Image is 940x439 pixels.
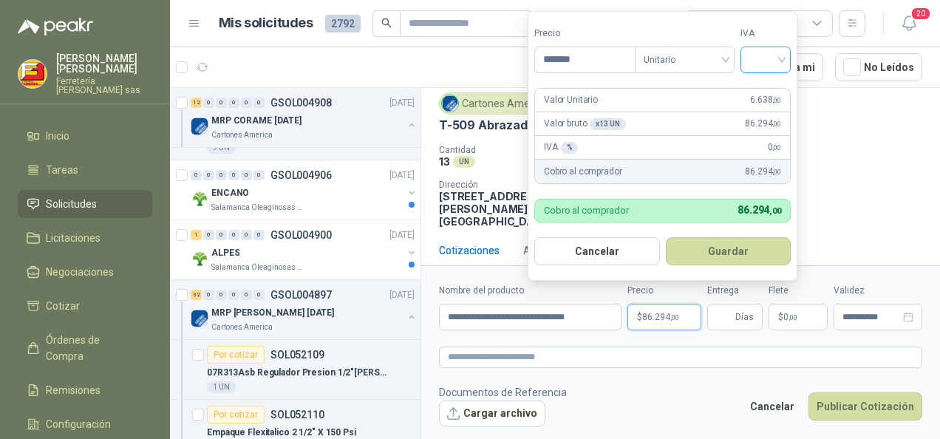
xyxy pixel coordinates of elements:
p: MRP [PERSON_NAME] [DATE] [211,306,334,320]
p: GSOL004897 [270,290,332,300]
div: Actividad [523,242,567,259]
button: No Leídos [835,53,922,81]
p: $ 0,00 [769,304,828,330]
span: Órdenes de Compra [46,332,138,364]
p: $86.294,00 [627,304,701,330]
img: Company Logo [18,60,47,88]
img: Logo peakr [18,18,93,35]
p: ENCANO [211,186,249,200]
div: Por cotizar [207,406,265,423]
div: 0 [253,98,265,108]
div: Cotizaciones [439,242,500,259]
p: [DATE] [389,288,415,302]
div: 0 [253,170,265,180]
div: 0 [203,98,214,108]
p: Ferretería [PERSON_NAME] sas [56,77,152,95]
span: Días [735,304,754,330]
span: 0 [783,313,797,321]
span: ,00 [769,206,781,216]
a: 32 0 0 0 0 0 GSOL004897[DATE] Company LogoMRP [PERSON_NAME] [DATE]Cartones America [191,286,418,333]
span: ,00 [772,120,781,128]
div: 12 [191,98,202,108]
p: Documentos de Referencia [439,384,567,401]
p: Salamanca Oleaginosas SAS [211,202,304,214]
a: Órdenes de Compra [18,326,152,370]
p: GSOL004908 [270,98,332,108]
a: Configuración [18,410,152,438]
h1: Mis solicitudes [219,13,313,34]
span: 86.294 [738,204,781,216]
div: 0 [203,170,214,180]
p: ALPES [211,246,239,260]
p: Cobro al comprador [544,165,621,179]
span: Solicitudes [46,196,97,212]
div: 0 [253,290,265,300]
img: Company Logo [191,190,208,208]
p: Cantidad [439,145,608,155]
span: Tareas [46,162,78,178]
span: $ [778,313,783,321]
div: 0 [228,170,239,180]
p: MRP CORAME [DATE] [211,114,302,128]
p: IVA [544,140,578,154]
div: 1 UN [207,381,236,393]
div: 0 [241,170,252,180]
a: Licitaciones [18,224,152,252]
span: 20 [910,7,931,21]
span: 86.294 [745,165,781,179]
p: Dirección [439,180,577,190]
p: [DATE] [389,96,415,110]
button: Cancelar [742,392,803,421]
a: Solicitudes [18,190,152,218]
span: Negociaciones [46,264,114,280]
p: Cartones America [211,129,273,141]
div: x 13 UN [590,118,625,130]
div: Cartones America [439,92,554,115]
span: Inicio [46,128,69,144]
a: Cotizar [18,292,152,320]
img: Company Logo [191,310,208,327]
label: Validez [834,284,922,298]
a: 1 0 0 0 0 0 GSOL004900[DATE] Company LogoALPESSalamanca Oleaginosas SAS [191,226,418,273]
div: Por cotizar [207,346,265,364]
label: Entrega [707,284,763,298]
div: 0 [228,290,239,300]
div: 0 [203,290,214,300]
span: Unitario [644,49,726,71]
p: GSOL004906 [270,170,332,180]
button: Cargar archivo [439,401,545,427]
p: Salamanca Oleaginosas SAS [211,262,304,273]
span: ,00 [789,313,797,321]
span: Configuración [46,416,111,432]
span: ,00 [772,168,781,176]
label: Nombre del producto [439,284,621,298]
img: Company Logo [191,118,208,135]
span: 0 [768,140,781,154]
p: 13 [439,155,450,168]
p: Cartones America [211,321,273,333]
div: 0 [216,98,227,108]
label: IVA [740,27,791,41]
div: 0 [216,230,227,240]
div: 0 [216,170,227,180]
p: SOL052110 [270,409,324,420]
p: Cobro al comprador [544,205,629,215]
label: Flete [769,284,828,298]
a: Tareas [18,156,152,184]
span: ,00 [670,313,679,321]
div: % [561,142,579,154]
p: SOL052109 [270,350,324,360]
p: [STREET_ADDRESS] Cali , [PERSON_NAME][GEOGRAPHIC_DATA] [439,190,577,228]
span: ,00 [772,96,781,104]
p: GSOL004900 [270,230,332,240]
p: 07R313Asb Regulador Presion 1/2"[PERSON_NAME] [207,366,391,380]
label: Precio [627,284,701,298]
div: 0 [241,290,252,300]
span: Cotizar [46,298,80,314]
button: Publicar Cotización [808,392,922,421]
div: 0 [203,230,214,240]
p: [PERSON_NAME] [PERSON_NAME] [56,53,152,74]
span: search [381,18,392,28]
a: Remisiones [18,376,152,404]
span: ,00 [772,143,781,152]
